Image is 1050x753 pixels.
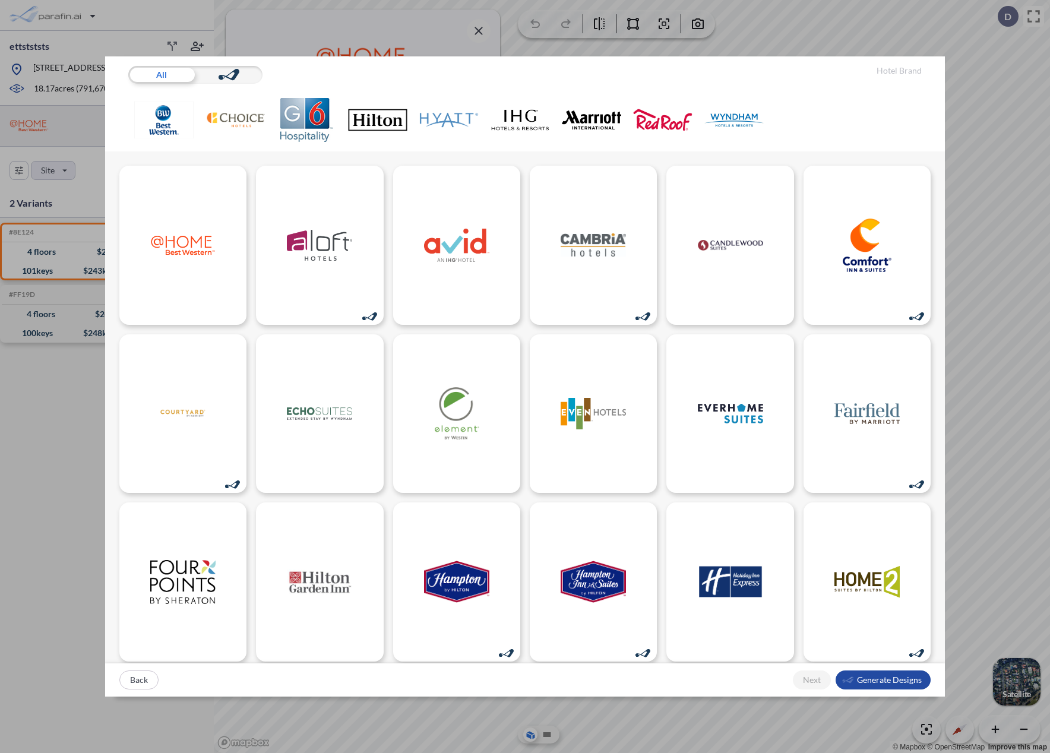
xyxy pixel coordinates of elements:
img: logo [698,219,763,272]
img: IHG [491,98,550,142]
img: logo [287,555,352,609]
img: logo [424,219,489,272]
img: logo [287,387,352,440]
img: G6 Hospitality [277,98,336,142]
img: logo [561,219,626,272]
h5: Hotel Brand [877,66,922,76]
img: logo [834,219,900,272]
img: Red Roof [633,98,692,142]
img: logo [561,387,626,440]
img: logo [424,555,489,609]
img: Hilton [348,98,407,142]
img: logo [150,387,216,440]
img: logo [150,219,216,272]
p: Generate Designs [857,674,922,686]
img: logo [150,555,216,609]
img: logo [287,219,352,272]
img: logo [424,387,489,440]
img: logo [698,555,763,609]
button: Generate Designs [836,670,931,689]
img: Hyatt [419,98,479,142]
img: logo [698,387,763,440]
img: logo [834,555,900,609]
img: smallLogo-95f25c18.png [842,675,854,685]
img: logo [561,555,626,609]
img: logo [834,387,900,440]
img: Wyndham [704,98,764,142]
img: Choice [205,98,265,142]
img: Marriott [562,98,621,142]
